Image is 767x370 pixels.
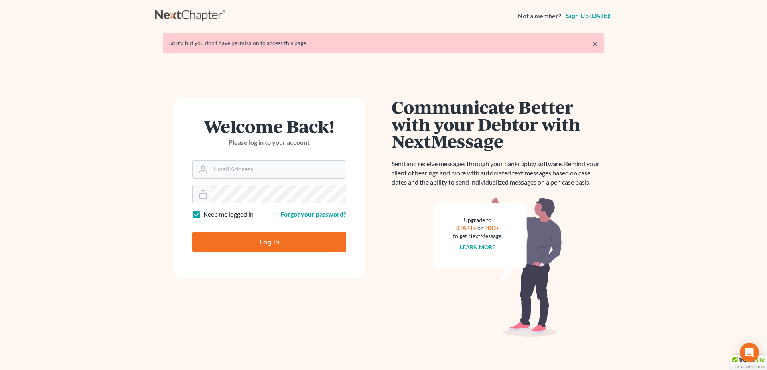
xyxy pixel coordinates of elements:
label: Keep me logged in [203,210,254,219]
div: Upgrade to [453,216,503,224]
a: Forgot your password? [281,210,346,218]
input: Email Address [211,161,346,178]
strong: Not a member? [518,12,561,21]
div: to get NextMessage. [453,232,503,240]
div: TrustedSite Certified [730,355,767,370]
a: Learn more [460,244,496,250]
div: Open Intercom Messenger [740,343,759,362]
input: Log In [192,232,346,252]
a: × [592,39,598,49]
p: Send and receive messages through your bankruptcy software. Remind your client of hearings and mo... [392,159,604,187]
h1: Communicate Better with your Debtor with NextMessage [392,98,604,150]
img: nextmessage_bg-59042aed3d76b12b5cd301f8e5b87938c9018125f34e5fa2b7a6b67550977c72.svg [434,197,562,337]
a: PRO+ [485,224,499,231]
a: START+ [457,224,477,231]
div: Sorry, but you don't have permission to access this page [169,39,598,47]
span: or [478,224,483,231]
h1: Welcome Back! [192,118,346,135]
p: Please log in to your account [192,138,346,147]
a: Sign up [DATE]! [564,13,612,19]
